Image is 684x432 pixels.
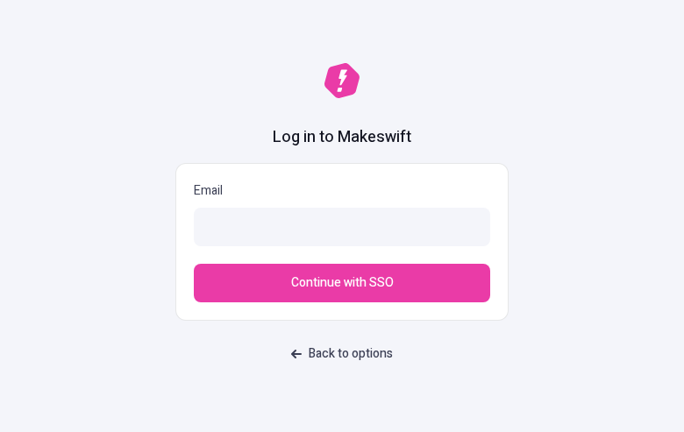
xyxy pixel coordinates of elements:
[194,264,490,302] button: Continue with SSO
[281,338,403,370] a: Back to options
[291,273,394,293] span: Continue with SSO
[273,126,411,149] h1: Log in to Makeswift
[194,181,490,201] p: Email
[194,208,490,246] input: Email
